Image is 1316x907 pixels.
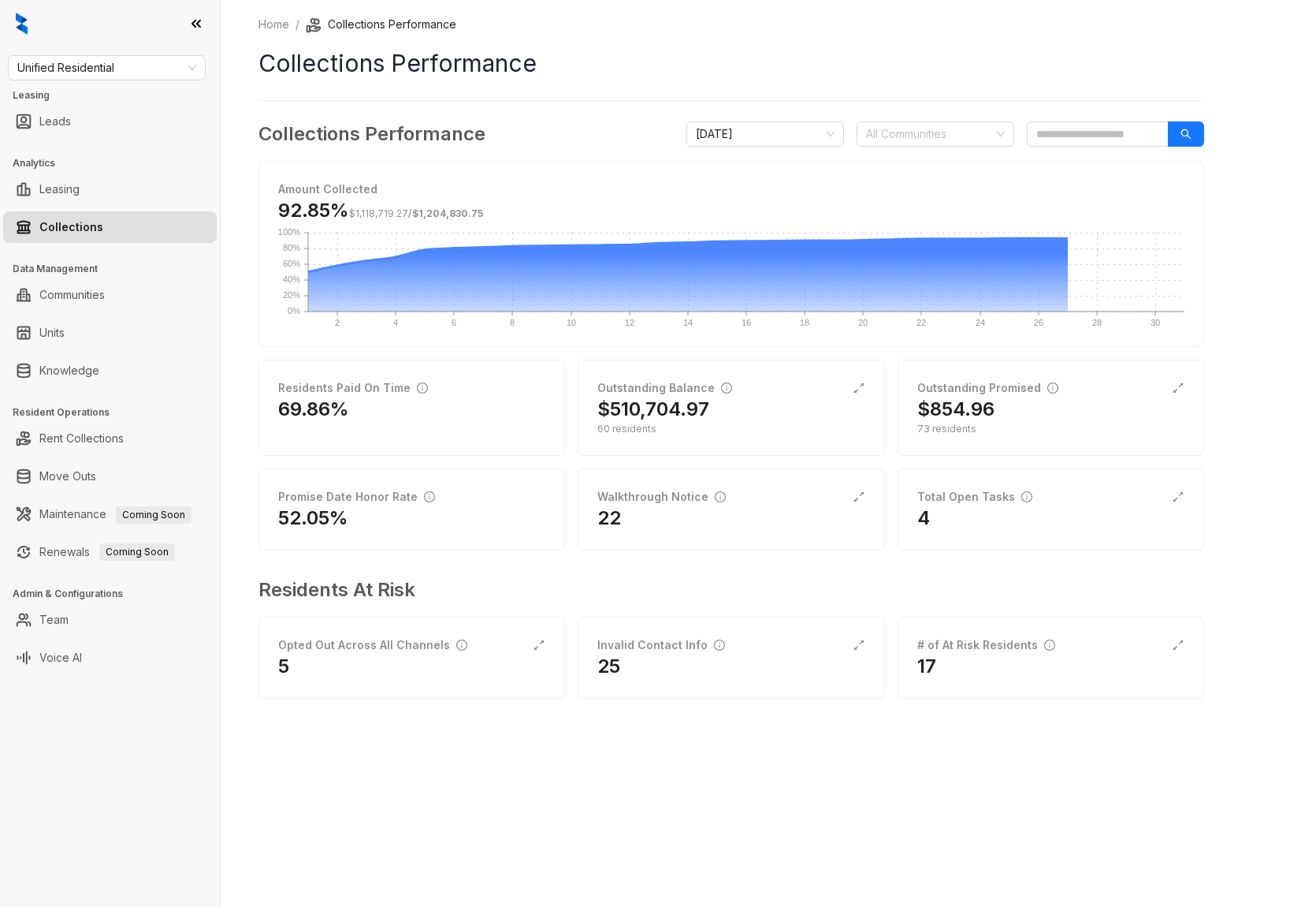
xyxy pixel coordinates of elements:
[278,198,483,223] h3: 92.85%
[39,604,69,636] a: Team
[3,355,217,386] li: Knowledge
[456,640,467,651] span: info-circle
[39,211,103,243] a: Collections
[683,318,693,327] text: 14
[412,207,483,219] span: $1,204,830.75
[278,182,377,196] strong: Amount Collected
[742,318,751,327] text: 16
[1034,318,1043,327] text: 26
[597,379,732,397] div: Outstanding Balance
[39,174,80,205] a: Leasing
[393,318,398,327] text: 4
[916,318,926,327] text: 22
[696,122,835,146] span: August 2025
[917,422,1184,436] div: 73 residents
[296,16,299,33] li: /
[3,642,217,674] li: Voice AI
[567,318,576,327] text: 10
[510,318,515,327] text: 8
[715,491,726,502] span: info-circle
[278,397,349,422] h2: 69.86%
[917,397,994,422] h2: $854.96
[258,120,485,148] h3: Collections Performance
[424,491,435,502] span: info-circle
[278,488,435,506] div: Promise Date Honor Rate
[3,536,217,568] li: Renewals
[858,318,868,327] text: 20
[99,543,175,561] span: Coming Soon
[976,318,985,327] text: 24
[917,636,1055,654] div: # of At Risk Residents
[283,259,300,268] text: 60%
[278,506,348,531] h2: 52.05%
[3,461,217,492] li: Move Outs
[1172,382,1184,394] span: expand-alt
[533,639,545,651] span: expand-alt
[258,46,1204,81] h1: Collections Performance
[278,636,467,654] div: Opted Out Across All Channels
[39,355,99,386] a: Knowledge
[278,379,428,397] div: Residents Paid On Time
[17,56,196,80] span: Unified Residential
[1021,491,1032,502] span: info-circle
[288,306,300,315] text: 0%
[3,317,217,349] li: Units
[597,422,864,436] div: 60 residents
[597,506,621,531] h2: 22
[39,279,105,311] a: Communities
[917,654,936,679] h2: 17
[3,279,217,311] li: Communities
[13,262,220,276] h3: Data Management
[13,587,220,601] h3: Admin & Configurations
[39,317,65,349] a: Units
[258,576,1191,604] h3: Residents At Risk
[39,106,71,137] a: Leads
[3,106,217,137] li: Leads
[625,318,634,327] text: 12
[39,642,82,674] a: Voice AI
[853,491,865,503] span: expand-alt
[1172,491,1184,503] span: expand-alt
[278,654,289,679] h2: 5
[1092,318,1102,327] text: 28
[597,488,726,506] div: Walkthrough Notice
[1172,639,1184,651] span: expand-alt
[283,290,300,300] text: 20%
[13,88,220,103] h3: Leasing
[1151,318,1160,327] text: 30
[349,207,408,219] span: $1,118,719.27
[3,174,217,205] li: Leasing
[3,498,217,530] li: Maintenance
[283,274,300,284] text: 40%
[721,383,732,394] span: info-circle
[1180,129,1191,140] span: search
[255,16,292,33] a: Home
[597,636,725,654] div: Invalid Contact Info
[917,488,1032,506] div: Total Open Tasks
[278,227,300,237] text: 100%
[39,423,124,454] a: Rent Collections
[917,379,1058,397] div: Outstanding Promised
[3,604,217,636] li: Team
[853,382,865,394] span: expand-alt
[597,397,709,422] h2: $510,704.97
[335,318,340,327] text: 2
[306,16,456,33] li: Collections Performance
[349,207,483,219] span: /
[597,654,620,679] h2: 25
[13,405,220,420] h3: Resident Operations
[3,423,217,454] li: Rent Collections
[16,13,28,35] img: logo
[800,318,809,327] text: 18
[1044,640,1055,651] span: info-circle
[714,640,725,651] span: info-circle
[39,461,96,492] a: Move Outs
[452,318,456,327] text: 6
[853,639,865,651] span: expand-alt
[116,506,191,524] span: Coming Soon
[1047,383,1058,394] span: info-circle
[417,383,428,394] span: info-circle
[283,243,300,252] text: 80%
[39,536,175,568] a: RenewalsComing Soon
[917,506,930,531] h2: 4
